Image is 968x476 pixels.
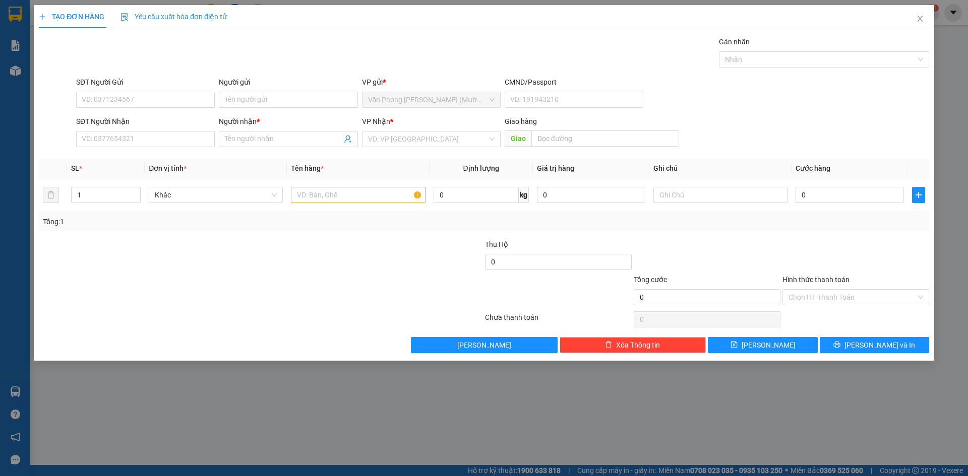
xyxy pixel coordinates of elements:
span: delete [605,341,612,349]
span: [PERSON_NAME] [742,339,796,351]
span: Giao [505,130,531,147]
span: Văn Phòng Trần Phú (Mường Thanh) [368,92,495,107]
span: kg [519,187,529,203]
span: [PERSON_NAME] và In [844,339,915,351]
span: Giá trị hàng [537,164,574,172]
button: [PERSON_NAME] [411,337,558,353]
label: Gán nhãn [719,38,750,46]
div: VP gửi [362,77,501,88]
div: Người nhận [219,116,357,127]
span: Tổng cước [634,276,667,284]
div: CMND/Passport [505,77,643,88]
span: save [731,341,738,349]
input: VD: Bàn, Ghế [291,187,425,203]
span: [PERSON_NAME] [457,339,511,351]
span: Thu Hộ [485,240,508,248]
span: Đơn vị tính [149,164,187,172]
div: Tổng: 1 [43,216,374,227]
button: save[PERSON_NAME] [708,337,817,353]
th: Ghi chú [649,159,792,178]
span: printer [833,341,840,349]
div: Người gửi [219,77,357,88]
span: VP Nhận [362,117,390,125]
span: plus [39,13,46,20]
button: deleteXóa Thông tin [560,337,706,353]
span: Yêu cầu xuất hóa đơn điện tử [120,13,227,21]
input: Dọc đường [531,130,679,147]
span: TẠO ĐƠN HÀNG [39,13,104,21]
div: SĐT Người Gửi [76,77,215,88]
span: plus [913,191,925,199]
div: Chưa thanh toán [484,312,633,329]
img: icon [120,13,129,21]
span: Tên hàng [291,164,324,172]
input: Ghi Chú [653,187,788,203]
button: plus [912,187,925,203]
span: Xóa Thông tin [616,339,660,351]
button: delete [43,187,59,203]
label: Hình thức thanh toán [782,276,850,284]
span: Khác [155,187,277,202]
span: SL [71,164,79,172]
button: Close [906,5,934,33]
span: Định lượng [463,164,499,172]
div: SĐT Người Nhận [76,116,215,127]
input: 0 [537,187,645,203]
span: Cước hàng [796,164,830,172]
span: Giao hàng [505,117,537,125]
span: close [916,15,924,23]
span: user-add [344,135,352,143]
button: printer[PERSON_NAME] và In [820,337,929,353]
